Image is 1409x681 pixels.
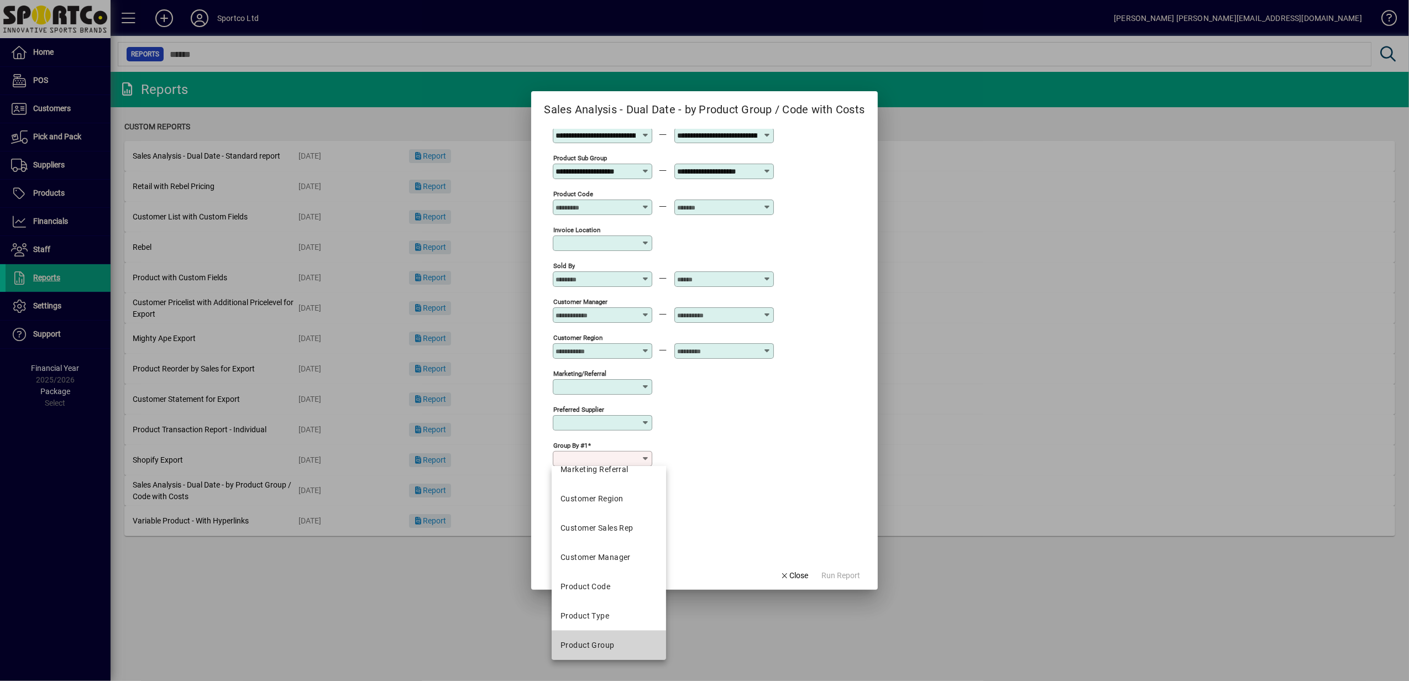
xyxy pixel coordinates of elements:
div: Marketing Referral [561,464,628,475]
div: Customer Region [561,493,624,505]
mat-label: Marketing/Referral [553,369,606,377]
mat-option: Product Code [552,572,666,601]
mat-label: Customer Region [553,333,603,341]
div: Customer Sales Rep [561,522,633,534]
mat-option: Customer Manager [552,543,666,572]
div: Product Type [561,610,609,622]
mat-option: Marketing Referral [552,455,666,484]
mat-label: Invoice location [553,226,600,233]
button: Close [776,565,813,585]
mat-option: Customer Region [552,484,666,514]
mat-label: Group by #1 [553,441,588,449]
div: Product Group [561,640,615,651]
mat-label: Sold By [553,261,575,269]
div: Customer Manager [561,552,631,563]
mat-label: Product Sub Group [553,154,607,161]
mat-label: Preferred supplier [553,405,604,413]
mat-option: Customer Sales Rep [552,514,666,543]
h2: Sales Analysis - Dual Date - by Product Group / Code with Costs [531,91,878,118]
mat-label: Product Code [553,190,593,197]
mat-option: Product Type [552,601,666,631]
span: Close [780,570,809,582]
mat-option: Product Group [552,631,666,660]
div: Product Code [561,581,610,593]
mat-label: Customer Manager [553,297,607,305]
